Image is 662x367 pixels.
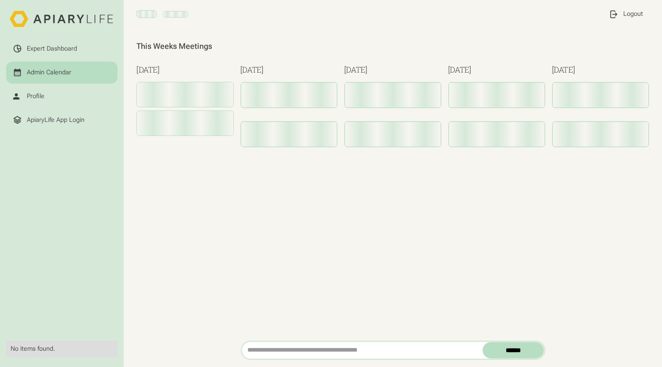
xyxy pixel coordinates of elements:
[6,85,117,107] a: Profile
[448,64,546,76] h3: [DATE]
[11,345,113,353] div: No items found.
[136,64,234,76] h3: [DATE]
[603,3,649,25] a: Logout
[136,41,649,51] div: This Weeks Meetings
[344,64,442,76] h3: [DATE]
[623,10,643,18] div: Logout
[240,64,338,76] h3: [DATE]
[552,64,650,76] h3: [DATE]
[27,92,44,100] div: Profile
[136,10,157,18] span: XX Jan
[27,116,85,124] div: ApiaryLife App Login
[27,69,71,77] div: Admin Calendar
[27,45,77,53] div: Expert Dashboard
[6,109,117,131] a: ApiaryLife App Login
[6,62,117,84] a: Admin Calendar
[6,38,117,60] a: Expert Dashboard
